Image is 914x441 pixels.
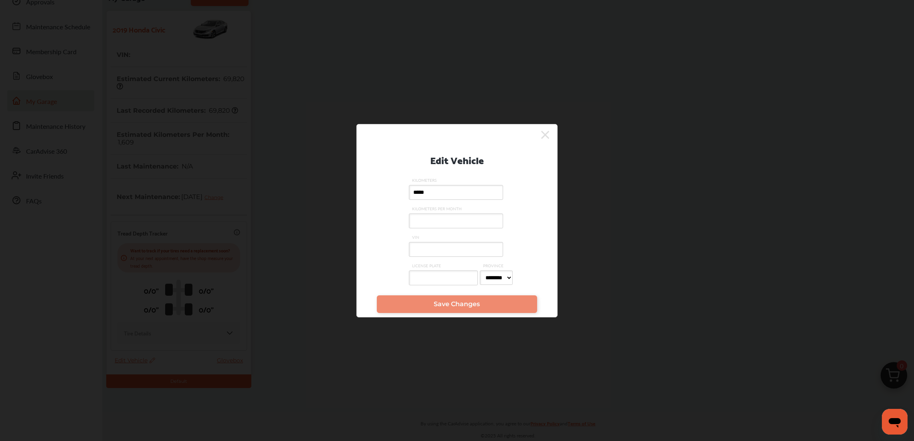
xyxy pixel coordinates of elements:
[409,185,503,200] input: KILOMETERS
[430,151,484,168] p: Edit Vehicle
[409,213,503,228] input: KILOMETERS PER MONTH
[377,295,537,313] a: Save Changes
[409,263,480,268] span: LICENSE PLATE
[409,234,505,240] span: VIN
[409,242,503,257] input: VIN
[434,300,480,308] span: Save Changes
[882,409,908,435] iframe: Button to launch messaging window
[480,263,515,268] span: PROVINCE
[409,206,505,211] span: KILOMETERS PER MONTH
[409,270,478,285] input: LICENSE PLATE
[409,177,505,183] span: KILOMETERS
[480,270,513,285] select: PROVINCE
